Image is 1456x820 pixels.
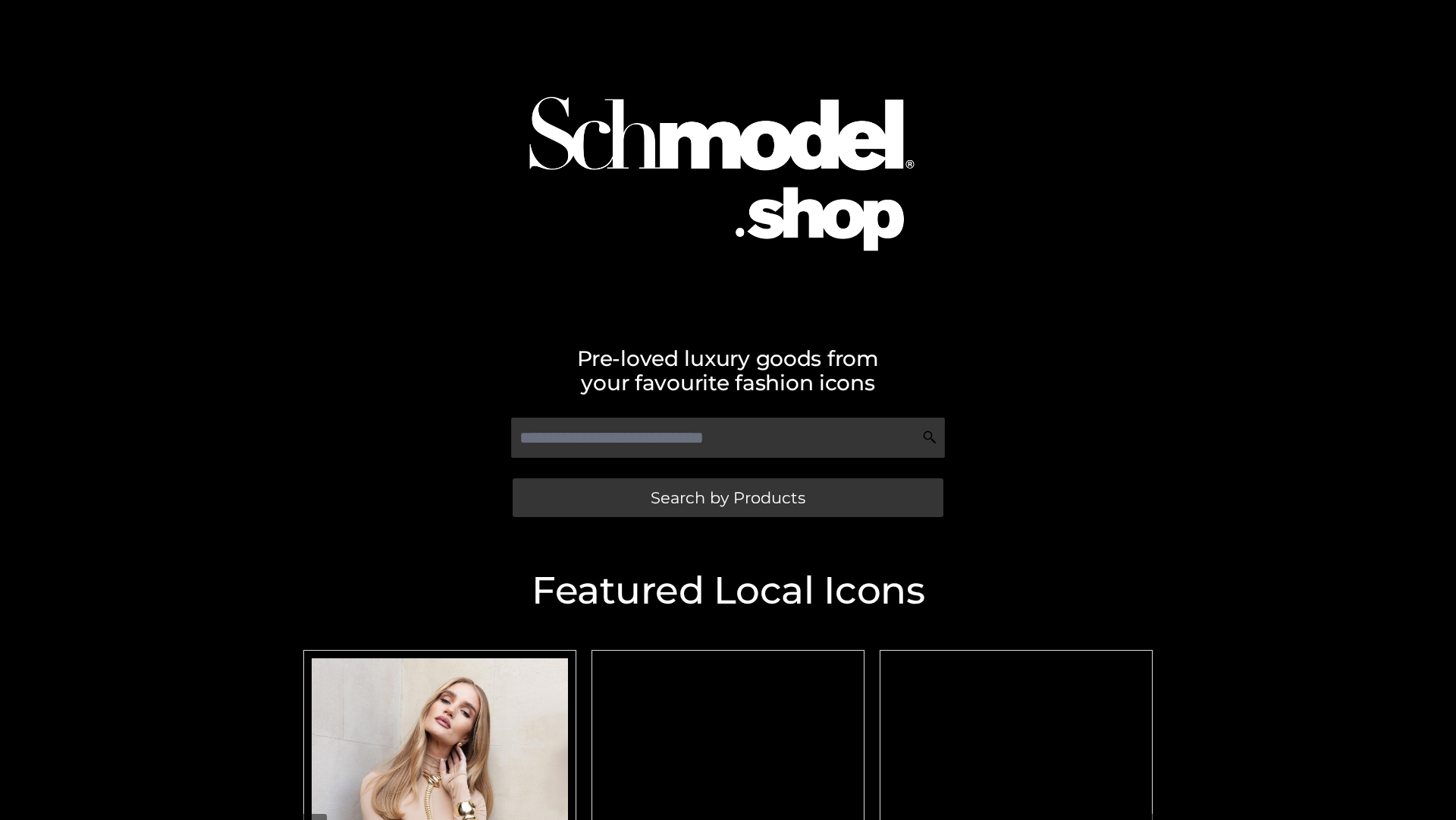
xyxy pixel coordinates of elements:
a: Search by Products [513,478,943,517]
span: Search by Products [651,490,805,506]
img: Search Icon [922,430,937,445]
h2: Pre-loved luxury goods from your favourite fashion icons [296,346,1160,395]
h2: Featured Local Icons​ [296,572,1160,610]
